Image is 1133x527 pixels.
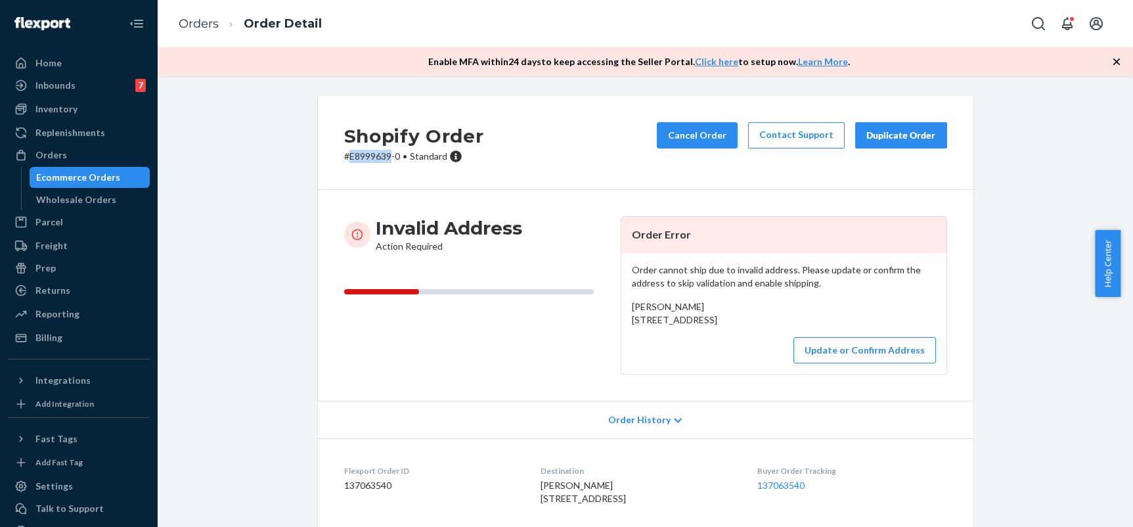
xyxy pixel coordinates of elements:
button: Duplicate Order [855,122,947,149]
button: Open notifications [1054,11,1080,37]
a: Add Fast Tag [8,455,150,470]
button: Open Search Box [1025,11,1052,37]
button: Open account menu [1083,11,1109,37]
div: Ecommerce Orders [36,171,120,184]
div: Duplicate Order [866,129,936,142]
button: Cancel Order [657,122,738,149]
div: Freight [35,239,68,252]
a: Talk to Support [8,498,150,519]
a: Order Detail [244,16,322,31]
a: Click here [695,56,738,67]
span: [PERSON_NAME] [STREET_ADDRESS] [632,301,717,325]
a: Inventory [8,99,150,120]
button: Close Navigation [123,11,150,37]
div: Action Required [376,216,522,253]
dt: Buyer Order Tracking [757,465,946,476]
div: Talk to Support [35,502,104,515]
div: Settings [35,480,73,493]
a: 137063540 [757,480,805,491]
button: Fast Tags [8,428,150,449]
div: Add Fast Tag [35,457,83,468]
span: Standard [410,150,447,162]
div: Parcel [35,216,63,229]
div: Inbounds [35,79,76,92]
button: Update or Confirm Address [793,337,936,363]
dd: 137063540 [344,479,520,492]
div: Integrations [35,374,91,387]
div: Billing [35,331,62,344]
a: Add Integration [8,396,150,412]
a: Inbounds7 [8,75,150,96]
a: Wholesale Orders [30,189,150,210]
span: • [403,150,407,162]
div: Prep [35,262,56,275]
dt: Destination [541,465,736,476]
dt: Flexport Order ID [344,465,520,476]
div: Add Integration [35,398,94,409]
ol: breadcrumbs [168,5,332,43]
h2: Shopify Order [344,122,484,150]
span: Order History [608,413,671,426]
a: Replenishments [8,122,150,143]
div: Orders [35,149,67,162]
p: Order cannot ship due to invalid address. Please update or confirm the address to skip validation... [632,263,936,290]
a: Learn More [798,56,848,67]
p: # E8999639-0 [344,150,484,163]
a: Reporting [8,304,150,325]
a: Parcel [8,212,150,233]
span: [PERSON_NAME] [STREET_ADDRESS] [541,480,626,504]
a: Returns [8,280,150,301]
a: Contact Support [748,122,845,149]
div: 7 [135,79,146,92]
div: Reporting [35,308,79,321]
a: Orders [179,16,219,31]
div: Wholesale Orders [36,193,116,206]
img: Flexport logo [14,17,70,30]
a: Freight [8,235,150,256]
button: Help Center [1095,230,1121,297]
div: Fast Tags [35,432,78,446]
h3: Invalid Address [376,216,522,240]
header: Order Error [621,217,946,253]
div: Inventory [35,103,78,116]
a: Orders [8,145,150,166]
a: Home [8,53,150,74]
a: Ecommerce Orders [30,167,150,188]
p: Enable MFA within 24 days to keep accessing the Seller Portal. to setup now. . [428,55,850,68]
button: Integrations [8,370,150,391]
a: Settings [8,476,150,497]
div: Replenishments [35,126,105,139]
div: Home [35,57,62,70]
a: Prep [8,258,150,279]
div: Returns [35,284,70,297]
a: Billing [8,327,150,348]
